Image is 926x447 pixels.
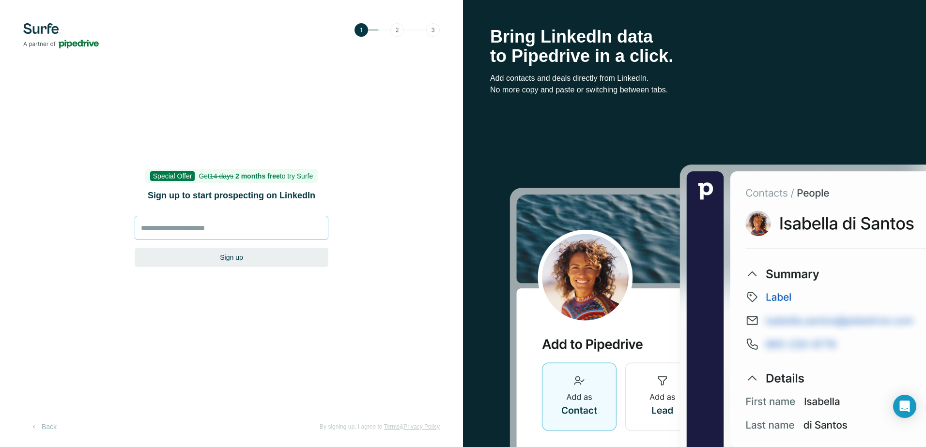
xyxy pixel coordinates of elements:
[23,418,63,435] button: Back
[509,164,926,447] img: Surfe Stock Photo - Selling good vibes
[490,73,899,84] p: Add contacts and deals directly from LinkedIn.
[893,395,916,418] div: Open Intercom Messenger
[490,84,899,96] p: No more copy and paste or switching between tabs.
[400,423,403,430] span: &
[135,248,328,267] button: Sign up
[210,172,233,180] s: 14 days
[199,172,313,180] span: Get to try Surfe
[727,10,916,132] iframe: Sign in with Google Dialog
[150,171,195,181] span: Special Offer
[490,27,899,66] h1: Bring LinkedIn data to Pipedrive in a click.
[23,23,99,48] img: Surfe's logo
[320,423,382,430] span: By signing up, I agree to
[135,189,328,202] h1: Sign up to start prospecting on LinkedIn
[403,423,440,430] a: Privacy Policy
[384,423,400,430] a: Terms
[355,23,440,37] img: Step 1
[235,172,280,180] b: 2 months free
